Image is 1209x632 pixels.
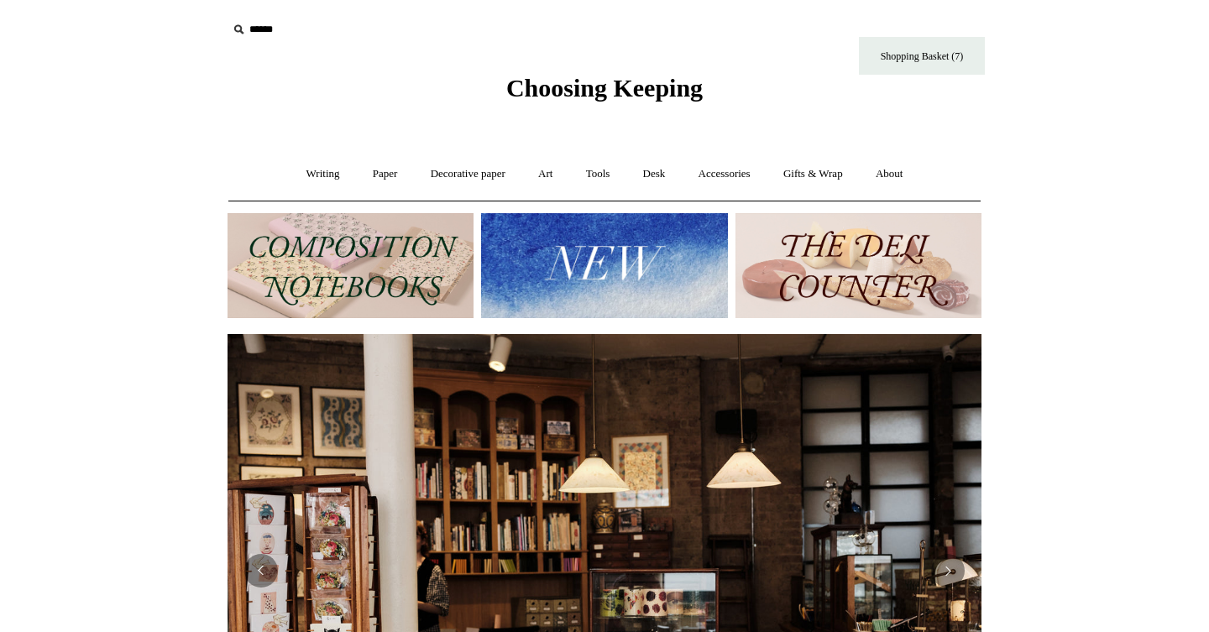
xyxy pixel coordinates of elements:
a: Gifts & Wrap [768,152,858,196]
a: Art [523,152,568,196]
button: Previous [244,554,278,588]
img: 202302 Composition ledgers.jpg__PID:69722ee6-fa44-49dd-a067-31375e5d54ec [228,213,474,318]
a: Decorative paper [416,152,521,196]
a: Choosing Keeping [506,87,703,99]
a: Tools [571,152,625,196]
a: Shopping Basket (7) [859,37,985,75]
img: The Deli Counter [735,213,981,318]
a: Writing [291,152,355,196]
a: About [861,152,919,196]
button: Next [931,554,965,588]
img: New.jpg__PID:f73bdf93-380a-4a35-bcfe-7823039498e1 [481,213,727,318]
a: Desk [628,152,681,196]
a: Accessories [683,152,766,196]
span: Choosing Keeping [506,74,703,102]
a: Paper [358,152,413,196]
